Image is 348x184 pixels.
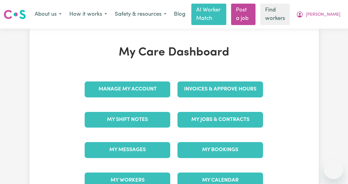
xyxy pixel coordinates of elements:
[65,8,111,21] button: How it works
[4,9,26,20] img: Careseekers logo
[177,142,263,158] a: My Bookings
[191,4,226,25] a: AI Worker Match
[85,112,170,128] a: My Shift Notes
[81,46,267,60] h1: My Care Dashboard
[31,8,65,21] button: About us
[231,4,256,25] a: Post a job
[170,8,189,21] a: Blog
[85,81,170,97] a: Manage My Account
[177,81,263,97] a: Invoices & Approve Hours
[4,8,26,21] a: Careseekers logo
[324,160,343,179] iframe: Button to launch messaging window
[111,8,170,21] button: Safety & resources
[260,4,290,25] a: Find workers
[292,8,344,21] button: My Account
[306,11,340,18] span: [PERSON_NAME]
[85,142,170,158] a: My Messages
[177,112,263,128] a: My Jobs & Contracts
